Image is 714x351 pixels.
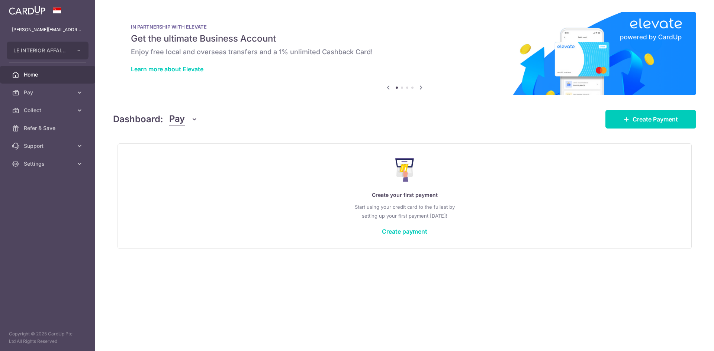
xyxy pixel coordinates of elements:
a: Create payment [382,228,427,235]
a: Create Payment [605,110,696,129]
a: Learn more about Elevate [131,65,203,73]
img: Renovation banner [113,12,696,95]
button: LE INTERIOR AFFAIRS PTE. LTD. [7,42,89,59]
span: Collect [24,107,73,114]
img: CardUp [9,6,45,15]
span: LE INTERIOR AFFAIRS PTE. LTD. [13,47,68,54]
span: Pay [169,112,185,126]
p: Start using your credit card to the fullest by setting up your first payment [DATE]! [133,202,676,220]
span: Refer & Save [24,124,73,132]
h4: Dashboard: [113,113,163,126]
p: [PERSON_NAME][EMAIL_ADDRESS][DOMAIN_NAME] [12,26,83,33]
h6: Enjoy free local and overseas transfers and a 1% unlimited Cashback Card! [131,48,678,56]
span: Home [24,71,73,78]
h5: Get the ultimate Business Account [131,33,678,45]
span: Support [24,142,73,150]
span: Pay [24,89,73,96]
button: Pay [169,112,198,126]
img: Make Payment [395,158,414,182]
span: Settings [24,160,73,168]
span: Create Payment [633,115,678,124]
p: Create your first payment [133,191,676,199]
p: IN PARTNERSHIP WITH ELEVATE [131,24,678,30]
